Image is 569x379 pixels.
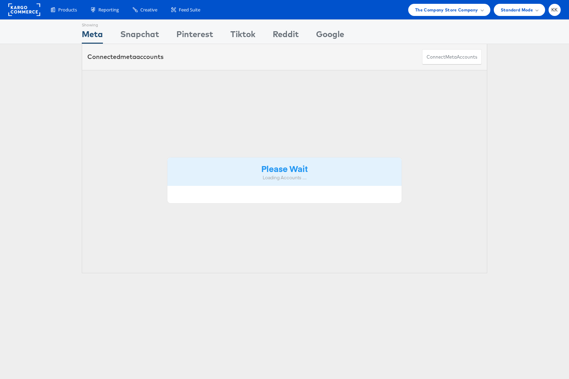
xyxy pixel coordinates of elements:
[98,7,119,13] span: Reporting
[179,7,200,13] span: Feed Suite
[176,28,213,44] div: Pinterest
[140,7,157,13] span: Creative
[501,6,533,14] span: Standard Mode
[316,28,344,44] div: Google
[261,163,308,174] strong: Please Wait
[87,52,164,61] div: Connected accounts
[58,7,77,13] span: Products
[82,28,103,44] div: Meta
[82,20,103,28] div: Showing
[120,28,159,44] div: Snapchat
[230,28,255,44] div: Tiktok
[422,49,482,65] button: ConnectmetaAccounts
[445,54,457,60] span: meta
[415,6,478,14] span: The Company Store Company
[173,174,396,181] div: Loading Accounts ....
[551,8,558,12] span: KK
[273,28,299,44] div: Reddit
[120,53,136,61] span: meta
